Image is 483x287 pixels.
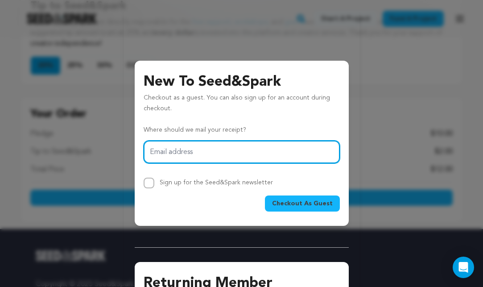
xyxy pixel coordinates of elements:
[272,199,333,208] span: Checkout As Guest
[144,141,340,163] input: Email address
[144,93,340,118] p: Checkout as a guest. You can also sign up for an account during checkout.
[144,71,340,93] h3: New To Seed&Spark
[265,195,340,212] button: Checkout As Guest
[160,179,273,186] label: Sign up for the Seed&Spark newsletter
[453,257,474,278] div: Open Intercom Messenger
[144,125,340,136] p: Where should we mail your receipt?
